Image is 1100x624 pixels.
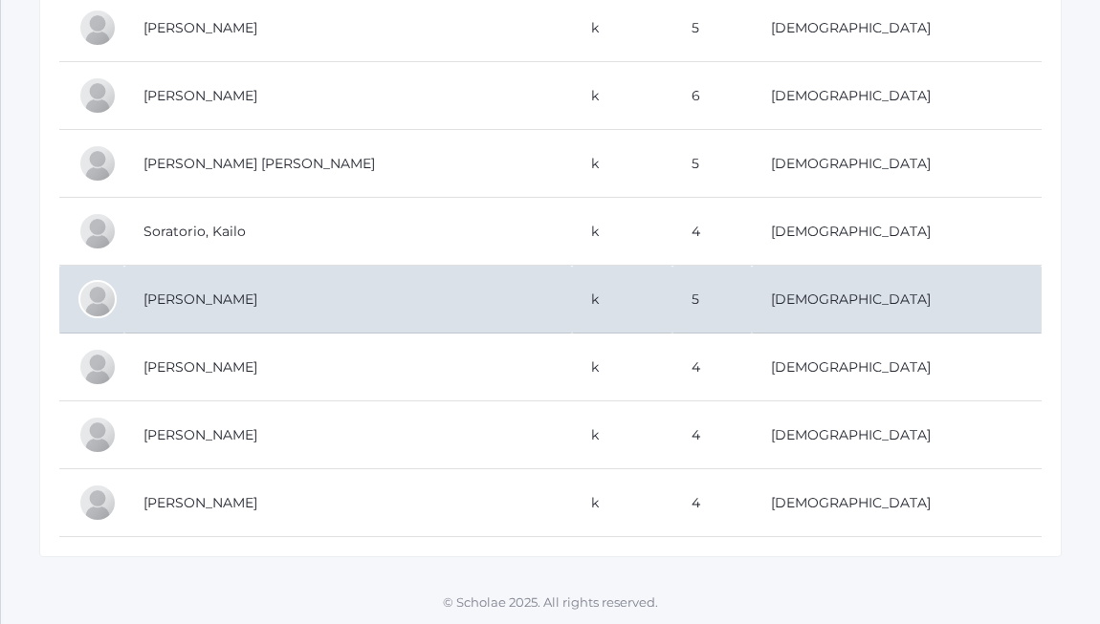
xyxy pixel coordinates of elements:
div: Cole McCollum [78,9,117,47]
td: [DEMOGRAPHIC_DATA] [752,469,1042,537]
div: Shem Zeller [78,484,117,522]
td: 5 [672,266,753,334]
td: [DEMOGRAPHIC_DATA] [752,62,1042,130]
p: © Scholae 2025. All rights reserved. [1,593,1100,613]
div: Kailo Soratorio [78,212,117,250]
td: [DEMOGRAPHIC_DATA] [752,130,1042,198]
td: k [572,401,671,469]
div: Ian Serafini Pozzi [78,144,117,183]
td: k [572,469,671,537]
div: Elias Zacharia [78,416,117,454]
td: k [572,62,671,130]
td: [PERSON_NAME] [124,266,572,334]
td: 6 [672,62,753,130]
td: [DEMOGRAPHIC_DATA] [752,334,1042,401]
td: k [572,198,671,266]
td: 5 [672,130,753,198]
div: Hadley Sponseller [78,280,117,318]
td: [DEMOGRAPHIC_DATA] [752,266,1042,334]
td: k [572,334,671,401]
td: [PERSON_NAME] [124,469,572,537]
td: [DEMOGRAPHIC_DATA] [752,401,1042,469]
td: [PERSON_NAME] [124,334,572,401]
td: [PERSON_NAME] [124,401,572,469]
td: Soratorio, Kailo [124,198,572,266]
td: [PERSON_NAME] [124,62,572,130]
td: k [572,266,671,334]
td: 4 [672,198,753,266]
div: Vincent Scrudato [78,76,117,115]
div: Maxwell Tourje [78,348,117,386]
td: [PERSON_NAME] [PERSON_NAME] [124,130,572,198]
td: 4 [672,334,753,401]
td: k [572,130,671,198]
td: [DEMOGRAPHIC_DATA] [752,198,1042,266]
td: 4 [672,469,753,537]
td: 4 [672,401,753,469]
